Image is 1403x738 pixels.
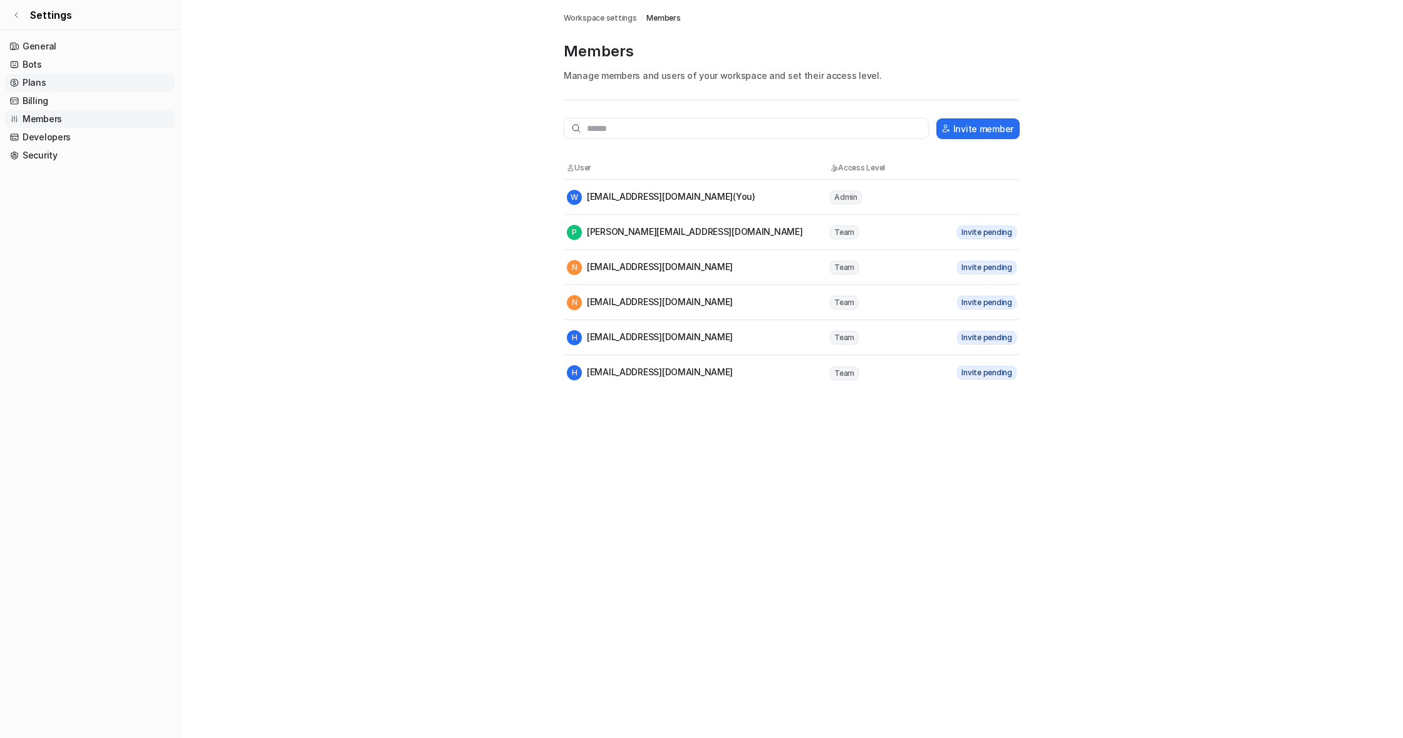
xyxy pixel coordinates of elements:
[830,261,859,274] span: Team
[830,190,862,204] span: Admin
[5,74,175,91] a: Plans
[5,38,175,55] a: General
[641,13,643,24] span: /
[5,92,175,110] a: Billing
[567,225,582,240] span: P
[567,365,582,380] span: H
[564,41,1020,61] p: Members
[5,110,175,128] a: Members
[5,147,175,164] a: Security
[566,162,829,174] th: User
[567,225,803,240] div: [PERSON_NAME][EMAIL_ADDRESS][DOMAIN_NAME]
[567,260,733,275] div: [EMAIL_ADDRESS][DOMAIN_NAME]
[567,295,582,310] span: N
[5,56,175,73] a: Bots
[567,330,733,345] div: [EMAIL_ADDRESS][DOMAIN_NAME]
[567,164,574,172] img: User
[567,190,582,205] span: W
[830,366,859,380] span: Team
[830,296,859,309] span: Team
[5,128,175,146] a: Developers
[564,13,637,24] a: Workspace settings
[957,226,1017,239] span: Invite pending
[830,331,859,345] span: Team
[567,365,733,380] div: [EMAIL_ADDRESS][DOMAIN_NAME]
[564,69,1020,82] p: Manage members and users of your workspace and set their access level.
[646,13,680,24] a: Members
[957,296,1017,309] span: Invite pending
[30,8,72,23] span: Settings
[936,118,1020,139] button: Invite member
[567,190,755,205] div: [EMAIL_ADDRESS][DOMAIN_NAME] (You)
[957,366,1017,380] span: Invite pending
[567,330,582,345] span: H
[957,331,1017,345] span: Invite pending
[830,164,838,172] img: Access Level
[957,261,1017,274] span: Invite pending
[830,226,859,239] span: Team
[829,162,942,174] th: Access Level
[567,295,733,310] div: [EMAIL_ADDRESS][DOMAIN_NAME]
[567,260,582,275] span: N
